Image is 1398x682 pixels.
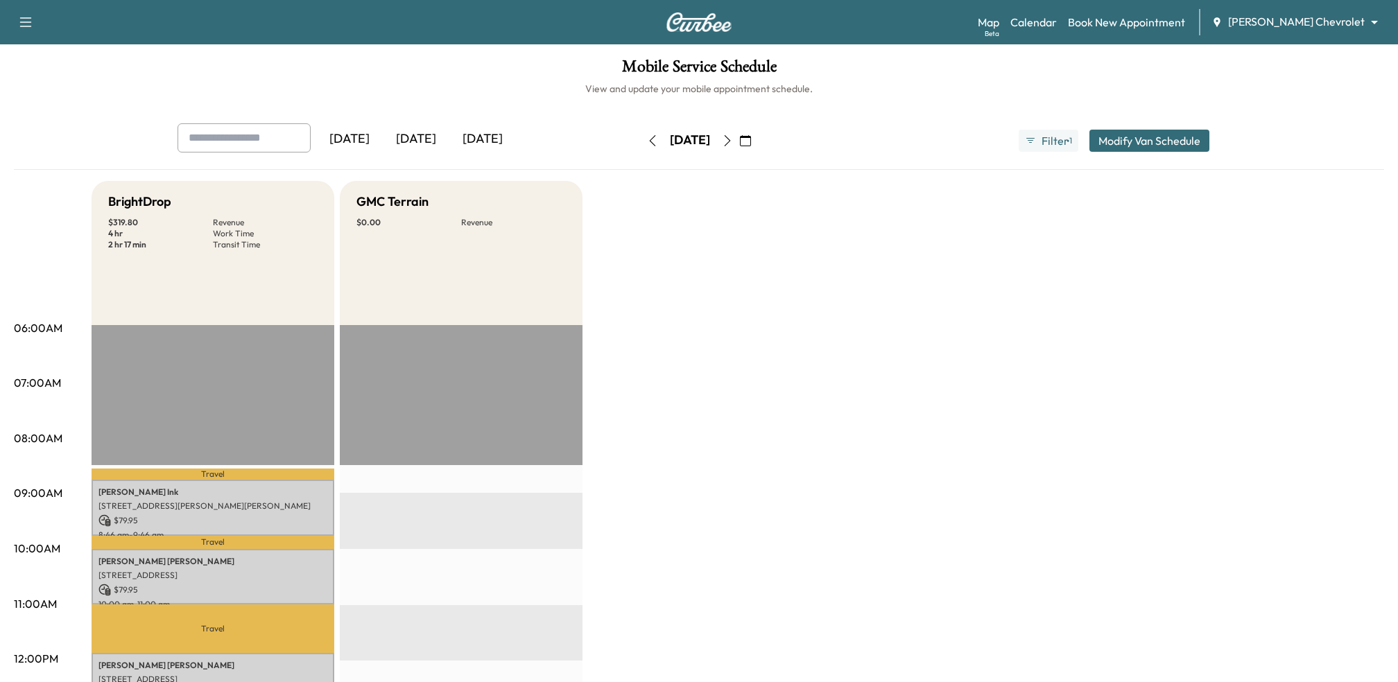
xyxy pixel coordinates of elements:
[213,217,318,228] p: Revenue
[14,58,1384,82] h1: Mobile Service Schedule
[356,217,461,228] p: $ 0.00
[1010,14,1057,30] a: Calendar
[213,239,318,250] p: Transit Time
[98,570,327,581] p: [STREET_ADDRESS]
[14,430,62,446] p: 08:00AM
[1068,14,1185,30] a: Book New Appointment
[14,540,60,557] p: 10:00AM
[1067,137,1069,144] span: ●
[92,604,334,653] p: Travel
[98,556,327,567] p: [PERSON_NAME] [PERSON_NAME]
[666,12,732,32] img: Curbee Logo
[449,123,516,155] div: [DATE]
[92,469,334,480] p: Travel
[14,374,61,391] p: 07:00AM
[1019,130,1078,152] button: Filter●1
[98,500,327,511] p: [STREET_ADDRESS][PERSON_NAME][PERSON_NAME]
[98,514,327,527] p: $ 79.95
[356,192,429,211] h5: GMC Terrain
[1089,130,1209,152] button: Modify Van Schedule
[1042,132,1067,149] span: Filter
[98,660,327,671] p: [PERSON_NAME] [PERSON_NAME]
[316,123,383,155] div: [DATE]
[14,484,62,501] p: 09:00AM
[98,530,327,541] p: 8:46 am - 9:46 am
[92,536,334,549] p: Travel
[14,82,1384,96] h6: View and update your mobile appointment schedule.
[14,650,58,667] p: 12:00PM
[213,228,318,239] p: Work Time
[985,28,999,39] div: Beta
[98,487,327,498] p: [PERSON_NAME] Ink
[98,584,327,596] p: $ 79.95
[108,228,213,239] p: 4 hr
[98,599,327,610] p: 10:00 am - 11:00 am
[1069,135,1072,146] span: 1
[108,239,213,250] p: 2 hr 17 min
[978,14,999,30] a: MapBeta
[108,217,213,228] p: $ 319.80
[383,123,449,155] div: [DATE]
[14,595,57,612] p: 11:00AM
[461,217,566,228] p: Revenue
[108,192,171,211] h5: BrightDrop
[1228,14,1365,30] span: [PERSON_NAME] Chevrolet
[670,132,710,149] div: [DATE]
[14,320,62,336] p: 06:00AM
